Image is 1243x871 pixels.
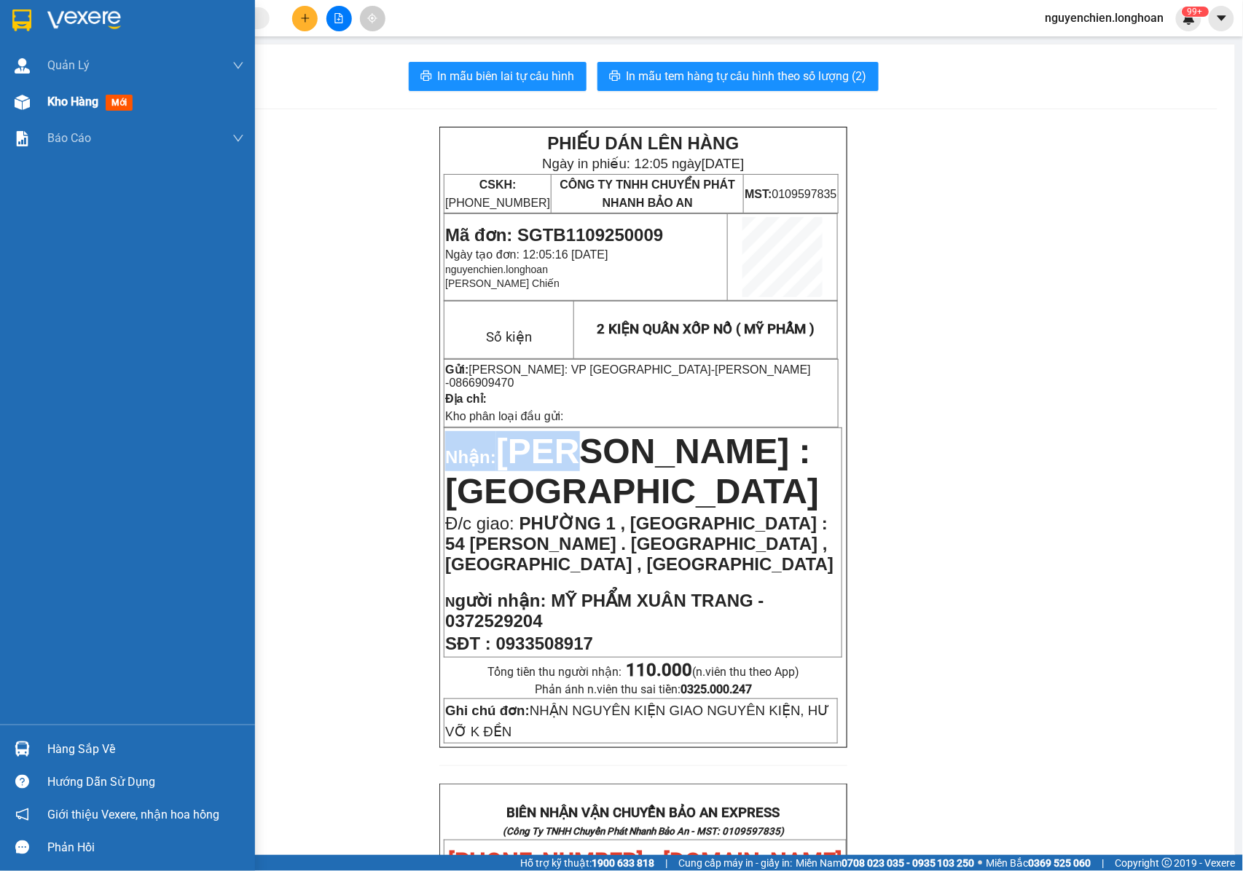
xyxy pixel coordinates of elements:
[47,805,219,824] span: Giới thiệu Vexere, nhận hoa hồng
[1102,855,1105,871] span: |
[15,741,30,757] img: warehouse-icon
[445,594,546,610] strong: N
[292,6,318,31] button: plus
[47,129,91,147] span: Báo cáo
[506,805,780,821] strong: BIÊN NHẬN VẬN CHUYỂN BẢO AN EXPRESS
[520,855,654,871] span: Hỗ trợ kỹ thuật:
[334,13,344,23] span: file-add
[445,634,491,653] strong: SĐT :
[445,363,468,376] strong: Gửi:
[420,70,432,84] span: printer
[409,62,587,91] button: printerIn mẫu biên lai tự cấu hình
[547,133,739,153] strong: PHIẾU DÁN LÊN HÀNG
[445,432,819,511] span: [PERSON_NAME] : [GEOGRAPHIC_DATA]
[1162,858,1172,868] span: copyright
[1182,7,1209,17] sup: 219
[445,225,663,245] span: Mã đơn: SGTB1109250009
[15,131,30,146] img: solution-icon
[47,95,98,109] span: Kho hàng
[445,703,829,739] span: NHẬN NGUYÊN KIỆN GIAO NGUYÊN KIỆN, HƯ VỠ K ĐỀN
[681,682,752,696] strong: 0325.000.247
[40,50,77,62] strong: CSKH:
[47,771,244,793] div: Hướng dẫn sử dụng
[542,156,744,171] span: Ngày in phiếu: 12:05 ngày
[487,665,799,679] span: Tổng tiền thu người nhận:
[597,62,879,91] button: printerIn mẫu tem hàng tự cấu hình theo số lượng (2)
[445,178,550,209] span: [PHONE_NUMBER]
[445,513,834,574] span: PHƯỜNG 1 , [GEOGRAPHIC_DATA] : 54 [PERSON_NAME] . [GEOGRAPHIC_DATA] , [GEOGRAPHIC_DATA] , [GEOGRA...
[486,329,532,345] span: Số kiện
[560,178,735,209] span: CÔNG TY TNHH CHUYỂN PHÁT NHANH BẢO AN
[678,855,792,871] span: Cung cấp máy in - giấy in:
[106,95,133,111] span: mới
[455,591,546,610] span: gười nhận:
[609,70,621,84] span: printer
[665,855,667,871] span: |
[445,277,560,289] span: [PERSON_NAME] Chiến
[445,591,764,631] span: MỸ PHẨM XUÂN TRANG - 0372529204
[503,826,784,837] strong: (Công Ty TNHH Chuyển Phát Nhanh Bảo An - MST: 0109597835)
[445,363,811,389] span: [PERSON_NAME] -
[535,682,752,696] span: Phản ánh n.viên thu sai tiền:
[360,6,385,31] button: aim
[979,860,983,866] span: ⚪️
[300,13,310,23] span: plus
[15,775,29,789] span: question-circle
[15,840,29,854] span: message
[47,56,90,74] span: Quản Lý
[702,156,745,171] span: [DATE]
[445,363,811,389] span: -
[445,447,496,467] span: Nhận:
[445,248,608,261] span: Ngày tạo đơn: 12:05:16 [DATE]
[445,703,530,718] strong: Ghi chú đơn:
[987,855,1091,871] span: Miền Bắc
[15,58,30,74] img: warehouse-icon
[469,363,712,376] span: [PERSON_NAME]: VP [GEOGRAPHIC_DATA]
[627,67,867,85] span: In mẫu tem hàng tự cấu hình theo số lượng (2)
[597,321,815,337] span: 2 KIỆN QUẤN XỐP NỔ ( MỸ PHẨM )
[445,264,548,275] span: nguyenchien.longhoan
[445,393,487,405] strong: Địa chỉ:
[232,133,244,144] span: down
[796,855,975,871] span: Miền Nam
[1029,857,1091,869] strong: 0369 525 060
[12,9,31,31] img: logo-vxr
[92,29,294,44] span: Ngày in phiếu: 12:05 ngày
[626,665,799,679] span: (n.viên thu theo App)
[1215,12,1228,25] span: caret-down
[445,410,564,422] span: Kho phân loại đầu gửi:
[745,188,772,200] strong: MST:
[450,377,514,389] span: 0866909470
[626,660,692,680] strong: 110.000
[445,513,519,533] span: Đ/c giao:
[592,857,654,869] strong: 1900 633 818
[1034,9,1176,27] span: nguyenchien.longhoan
[15,808,29,821] span: notification
[1209,6,1234,31] button: caret-down
[1183,12,1196,25] img: icon-new-feature
[842,857,975,869] strong: 0708 023 035 - 0935 103 250
[47,837,244,859] div: Phản hồi
[6,88,224,108] span: Mã đơn: SGTB1109250009
[47,738,244,760] div: Hàng sắp về
[479,178,517,191] strong: CSKH:
[6,50,111,75] span: [PHONE_NUMBER]
[438,67,575,85] span: In mẫu biên lai tự cấu hình
[15,95,30,110] img: warehouse-icon
[127,50,267,76] span: CÔNG TY TNHH CHUYỂN PHÁT NHANH BẢO AN
[745,188,836,200] span: 0109597835
[97,7,289,26] strong: PHIẾU DÁN LÊN HÀNG
[496,634,593,653] span: 0933508917
[232,60,244,71] span: down
[326,6,352,31] button: file-add
[367,13,377,23] span: aim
